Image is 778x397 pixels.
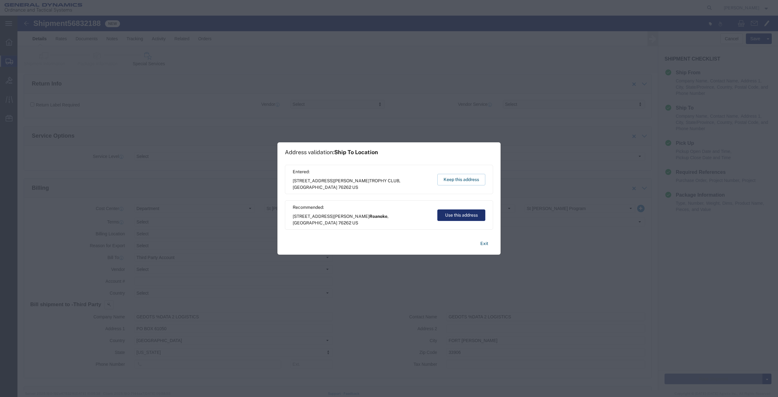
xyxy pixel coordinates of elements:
[293,185,337,190] span: [GEOGRAPHIC_DATA]
[334,149,378,155] span: Ship To Location
[369,178,399,183] span: TROPHY CLUB
[475,238,493,249] button: Exit
[369,214,387,219] span: Roanoke
[338,220,351,225] span: 76262
[293,204,431,211] span: Recommended:
[285,149,378,156] h1: Address validation:
[437,209,485,221] button: Use this address
[352,185,358,190] span: US
[293,178,431,191] span: [STREET_ADDRESS][PERSON_NAME] ,
[437,174,485,185] button: Keep this address
[293,169,431,175] span: Entered:
[293,213,431,226] span: [STREET_ADDRESS][PERSON_NAME] ,
[293,220,337,225] span: [GEOGRAPHIC_DATA]
[352,220,358,225] span: US
[338,185,351,190] span: 76262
